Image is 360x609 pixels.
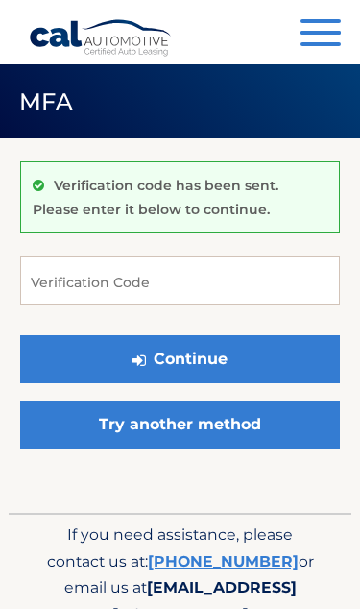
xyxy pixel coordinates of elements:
[20,335,340,383] button: Continue
[300,19,341,51] button: Menu
[33,177,278,218] p: Verification code has been sent. Please enter it below to continue.
[19,87,73,115] span: MFA
[29,19,173,67] a: Cal Automotive
[20,256,340,304] input: Verification Code
[20,401,340,449] a: Try another method
[148,552,299,571] a: [PHONE_NUMBER]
